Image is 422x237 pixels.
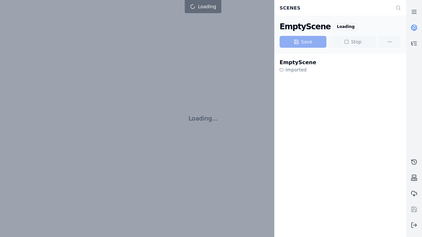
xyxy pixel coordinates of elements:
div: Scenes [276,2,392,14]
div: Loading [333,23,358,30]
div: EmptyScene [280,59,316,66]
div: EmptyScene [280,21,331,32]
p: Loading... [189,114,218,123]
div: Imported [280,66,316,73]
span: Loading [198,3,216,10]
